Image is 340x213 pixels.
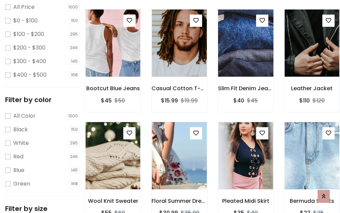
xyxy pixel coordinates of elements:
h5: Filter by color [5,96,80,104]
h6: Leather Jacket [284,85,340,92]
label: $200 - $300 [13,44,46,52]
label: White [13,139,29,147]
span: 1000 [67,113,80,119]
label: Black [13,125,28,134]
span: 246 [68,153,80,160]
h5: Filter by size [5,205,80,213]
span: 168 [69,180,80,187]
h6: Floral Summer Dress [151,198,207,204]
h6: $15.99 [161,97,178,104]
label: $300 - $400 [13,57,46,65]
h6: Casual Cotton T-Shirt [151,85,207,92]
h6: Wool Knit Sweater [85,198,141,204]
span: 150 [69,126,80,133]
del: $19.99 [181,97,198,104]
label: All Color [13,112,36,120]
h6: Bootcut Blue Jeans [85,85,141,92]
label: $400 - $500 [13,71,47,79]
span: 246 [68,44,80,51]
del: $120 [312,97,325,104]
span: 168 [69,72,80,78]
span: 145 [69,167,80,174]
label: $100 - $200 [13,30,44,38]
h6: $45 [101,97,112,104]
h6: Slim Fit Denim Jeans [218,85,273,92]
span: 150 [69,17,80,24]
span: 1000 [67,4,80,11]
label: All Price [13,3,35,11]
span: 145 [69,58,80,65]
label: Red [13,153,23,161]
del: $45 [247,97,258,104]
h6: Bermuda Shorts [284,198,340,204]
span: 295 [68,31,80,38]
h6: $40 [233,97,244,104]
span: 295 [68,140,80,147]
label: Blue [13,166,24,174]
h6: $110 [299,97,310,104]
label: Green [13,180,30,188]
h6: Pleated Midi Skirt [218,198,273,204]
del: $50 [114,97,125,104]
label: $0 - $100 [13,17,38,25]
